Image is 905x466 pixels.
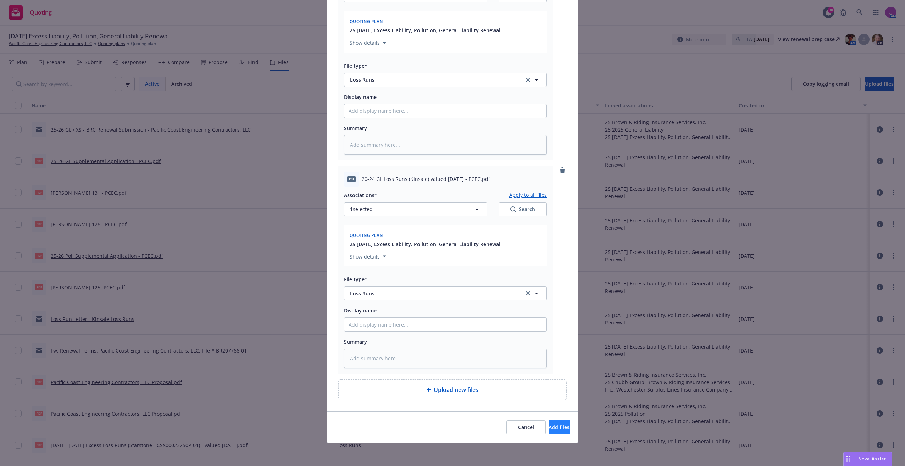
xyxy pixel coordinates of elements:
span: Quoting plan [350,232,383,238]
a: remove [558,166,567,174]
span: Quoting plan [350,18,383,24]
svg: Search [510,206,516,212]
div: Upload new files [338,379,567,400]
span: Display name [344,307,377,314]
span: File type* [344,62,367,69]
button: Cancel [506,420,546,434]
span: Loss Runs [350,290,514,297]
span: Upload new files [434,385,478,394]
button: Apply to all files [509,191,547,199]
button: 25 [DATE] Excess Liability, Pollution, General Liability Renewal [350,27,500,34]
span: Nova Assist [858,456,886,462]
span: Summary [344,338,367,345]
span: Display name [344,94,377,100]
span: Loss Runs [350,76,514,83]
button: SearchSearch [499,202,547,216]
button: Nova Assist [843,452,892,466]
span: 20-24 GL Loss Runs (Kinsale) valued [DATE] - PCEC.pdf [362,175,490,183]
span: Cancel [518,424,534,431]
a: clear selection [524,289,532,298]
span: pdf [347,176,356,182]
span: Summary [344,125,367,132]
span: File type* [344,276,367,283]
button: 1selected [344,202,487,216]
input: Add display name here... [344,318,546,331]
a: clear selection [524,76,532,84]
button: Show details [347,252,389,261]
span: Add files [549,424,570,431]
button: 25 [DATE] Excess Liability, Pollution, General Liability Renewal [350,240,500,248]
button: Loss Runsclear selection [344,73,547,87]
button: Add files [549,420,570,434]
div: Search [510,206,535,213]
div: Drag to move [844,452,853,466]
span: 1 selected [350,205,373,213]
button: Show details [347,39,389,47]
input: Add display name here... [344,104,546,118]
button: Loss Runsclear selection [344,286,547,300]
span: Associations* [344,192,377,199]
